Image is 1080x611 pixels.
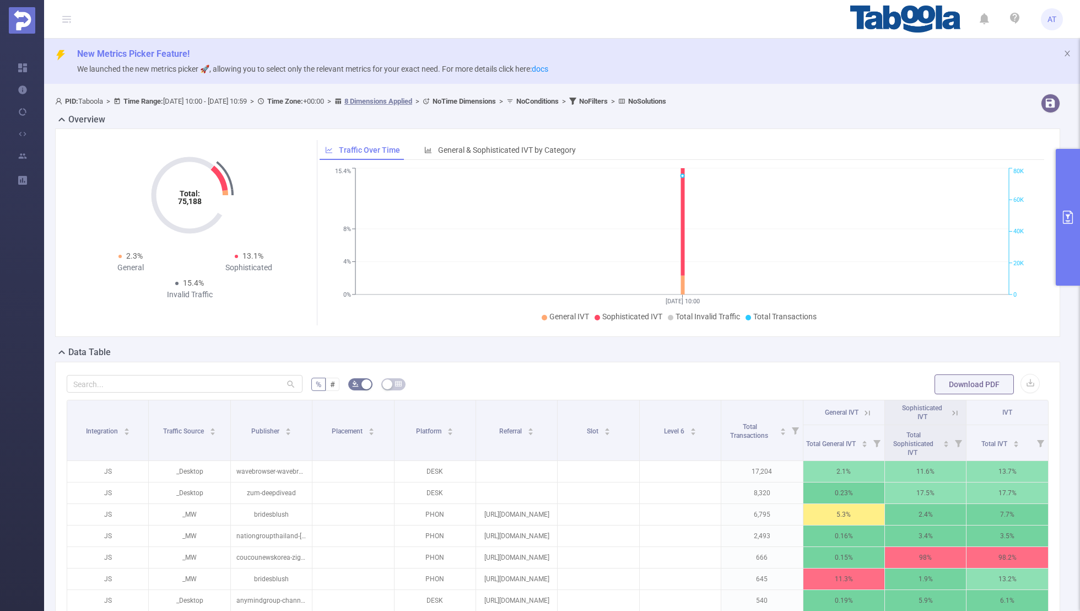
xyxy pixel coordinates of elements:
[966,569,1048,589] p: 13.2%
[608,97,618,105] span: >
[1013,196,1024,203] tspan: 60K
[721,526,802,546] p: 2,493
[981,440,1009,448] span: Total IVT
[395,504,476,525] p: PHON
[476,547,557,568] p: [URL][DOMAIN_NAME]
[395,547,476,568] p: PHON
[149,504,230,525] p: _MW
[178,197,202,206] tspan: 75,188
[9,7,35,34] img: Protected Media
[803,569,884,589] p: 11.3%
[476,590,557,611] p: [URL][DOMAIN_NAME]
[123,97,163,105] b: Time Range:
[943,439,949,442] i: icon: caret-up
[780,431,786,434] i: icon: caret-down
[324,97,334,105] span: >
[532,65,548,73] a: docs
[966,461,1048,482] p: 13.7%
[209,426,216,433] div: Sort
[149,590,230,611] p: _Desktop
[65,97,78,105] b: PID:
[149,547,230,568] p: _MW
[861,439,867,442] i: icon: caret-up
[476,569,557,589] p: [URL][DOMAIN_NAME]
[885,526,966,546] p: 3.4%
[935,374,1014,394] button: Download PDF
[424,146,432,154] i: icon: bar-chart
[77,49,190,59] span: New Metrics Picker Feature!
[803,526,884,546] p: 0.16%
[210,431,216,434] i: icon: caret-down
[433,97,496,105] b: No Time Dimensions
[549,312,589,321] span: General IVT
[780,426,786,430] i: icon: caret-up
[68,346,111,359] h2: Data Table
[368,426,374,430] i: icon: caret-up
[231,569,312,589] p: bridesblush
[123,431,129,434] i: icon: caret-down
[869,425,884,460] i: Filter menu
[438,146,576,154] span: General & Sophisticated IVT by Category
[123,426,129,430] i: icon: caret-up
[721,569,802,589] p: 645
[951,425,966,460] i: Filter menu
[210,426,216,430] i: icon: caret-up
[67,461,148,482] p: JS
[825,409,858,416] span: General IVT
[885,504,966,525] p: 2.4%
[242,251,263,260] span: 13.1%
[395,483,476,503] p: DESK
[516,97,559,105] b: No Conditions
[966,526,1048,546] p: 3.5%
[966,590,1048,611] p: 6.1%
[67,590,148,611] p: JS
[368,426,375,433] div: Sort
[231,547,312,568] p: coucounewskorea-zigcoucom-new
[1002,409,1012,416] span: IVT
[1063,47,1071,60] button: icon: close
[499,427,523,435] span: Referral
[447,431,453,434] i: icon: caret-down
[803,483,884,503] p: 0.23%
[730,423,770,440] span: Total Transactions
[628,97,666,105] b: No Solutions
[966,483,1048,503] p: 17.7%
[721,483,802,503] p: 8,320
[395,380,402,387] i: icon: table
[690,431,696,434] i: icon: caret-down
[753,312,817,321] span: Total Transactions
[803,547,884,568] p: 0.15%
[343,259,351,266] tspan: 4%
[1033,425,1048,460] i: Filter menu
[183,278,204,287] span: 15.4%
[67,375,303,393] input: Search...
[803,590,884,611] p: 0.19%
[247,97,257,105] span: >
[1047,8,1056,30] span: AT
[67,504,148,525] p: JS
[676,312,740,321] span: Total Invalid Traffic
[806,440,857,448] span: Total General IVT
[1013,228,1024,235] tspan: 40K
[1013,443,1019,446] i: icon: caret-down
[803,504,884,525] p: 5.3%
[664,427,686,435] span: Level 6
[527,426,534,433] div: Sort
[67,526,148,546] p: JS
[528,431,534,434] i: icon: caret-down
[721,547,802,568] p: 666
[885,569,966,589] p: 1.9%
[71,262,190,274] div: General
[447,426,453,433] div: Sort
[343,226,351,233] tspan: 8%
[602,312,662,321] span: Sophisticated IVT
[339,146,400,154] span: Traffic Over Time
[395,569,476,589] p: PHON
[665,298,699,305] tspan: [DATE] 10:00
[231,461,312,482] p: wavebrowser-wavebrowser
[1013,439,1019,442] i: icon: caret-up
[476,504,557,525] p: [URL][DOMAIN_NAME]
[1013,439,1019,446] div: Sort
[395,590,476,611] p: DESK
[180,189,200,198] tspan: Total:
